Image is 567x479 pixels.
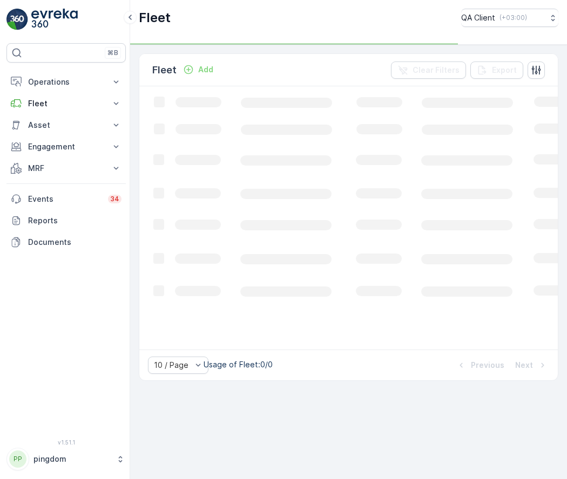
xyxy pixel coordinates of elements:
[9,450,26,468] div: PP
[33,454,111,464] p: pingdom
[461,12,495,23] p: QA Client
[515,360,533,371] p: Next
[152,63,177,78] p: Fleet
[139,9,171,26] p: Fleet
[28,141,104,152] p: Engagement
[179,63,218,76] button: Add
[28,215,122,226] p: Reports
[6,439,126,446] span: v 1.51.1
[28,194,102,204] p: Events
[6,136,126,158] button: Engagement
[107,49,118,57] p: ⌘B
[6,9,28,30] img: logo
[461,9,558,27] button: QA Client(+03:00)
[500,13,527,22] p: ( +03:00 )
[6,210,126,231] a: Reports
[470,61,523,79] button: Export
[28,98,104,109] p: Fleet
[204,359,273,370] p: Usage of Fleet : 0/0
[6,71,126,93] button: Operations
[28,77,104,87] p: Operations
[6,188,126,210] a: Events34
[413,65,460,76] p: Clear Filters
[492,65,517,76] p: Export
[391,61,466,79] button: Clear Filters
[471,360,504,371] p: Previous
[28,163,104,174] p: MRF
[455,359,505,372] button: Previous
[6,231,126,253] a: Documents
[6,158,126,179] button: MRF
[28,237,122,248] p: Documents
[31,9,78,30] img: logo_light-DOdMpM7g.png
[514,359,549,372] button: Next
[28,120,104,131] p: Asset
[6,114,126,136] button: Asset
[198,64,213,75] p: Add
[110,195,119,203] p: 34
[6,448,126,470] button: PPpingdom
[6,93,126,114] button: Fleet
